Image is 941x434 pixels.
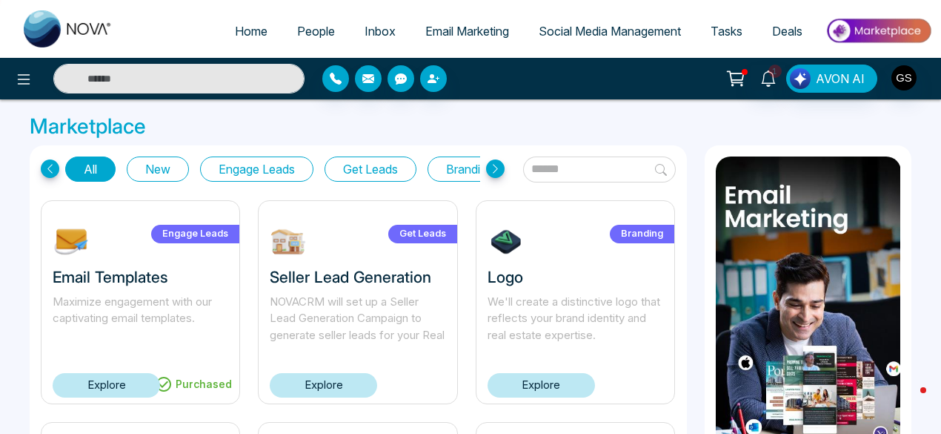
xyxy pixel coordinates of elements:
div: Purchased [147,372,239,396]
p: We'll create a distinctive logo that reflects your brand identity and real estate expertise. [488,294,663,344]
h3: Logo [488,268,663,286]
a: Home [220,17,282,45]
img: Market-place.gif [825,14,932,47]
span: AVON AI [816,70,865,88]
img: Lead Flow [790,68,811,89]
button: New [127,157,189,182]
p: NOVACRM will set up a Seller Lead Generation Campaign to generate seller leads for your Real Estate [270,294,445,344]
a: Explore [270,373,377,398]
img: NOmgJ1742393483.jpg [53,223,90,260]
a: Deals [757,17,817,45]
img: Nova CRM Logo [24,10,113,47]
label: Get Leads [388,225,457,243]
a: Social Media Management [524,17,696,45]
button: Branding [428,157,512,182]
span: People [297,24,335,39]
span: Social Media Management [539,24,681,39]
span: Tasks [711,24,742,39]
img: W9EOY1739212645.jpg [270,223,307,260]
a: Inbox [350,17,410,45]
span: 1 [768,65,782,78]
span: Deals [772,24,802,39]
iframe: Intercom live chat [891,384,926,419]
a: Explore [488,373,595,398]
a: 1 [751,65,786,91]
button: Get Leads [325,157,416,182]
span: Inbox [365,24,396,39]
img: User Avatar [891,65,917,91]
h3: Seller Lead Generation [270,268,445,286]
h3: Email Templates [53,268,228,286]
button: Engage Leads [200,157,313,182]
label: Branding [610,225,674,243]
a: People [282,17,350,45]
button: AVON AI [786,65,877,93]
button: All [65,157,116,182]
span: Home [235,24,267,39]
a: Tasks [696,17,757,45]
label: Engage Leads [151,225,239,243]
img: 7tHiu1732304639.jpg [488,223,525,260]
p: Maximize engagement with our captivating email templates. [53,294,228,344]
h3: Marketplace [30,114,911,139]
span: Email Marketing [425,24,509,39]
a: Email Marketing [410,17,524,45]
a: Explore [53,373,160,398]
